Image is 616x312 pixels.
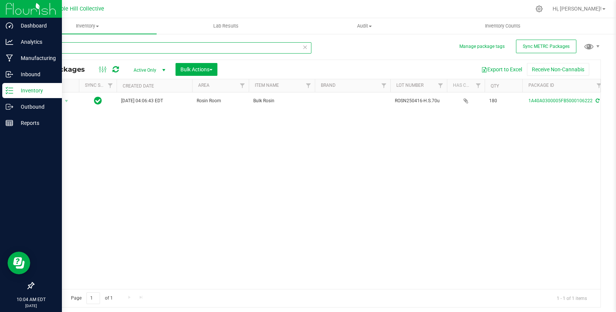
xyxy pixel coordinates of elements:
span: Sync from Compliance System [594,98,599,103]
p: Manufacturing [13,54,59,63]
a: Lab Results [157,18,295,34]
inline-svg: Outbound [6,103,13,111]
span: Inventory Counts [475,23,531,29]
p: Inventory [13,86,59,95]
a: Filter [378,79,390,92]
button: Sync METRC Packages [516,40,576,53]
a: Package ID [528,83,554,88]
a: Created Date [123,83,154,89]
p: Analytics [13,37,59,46]
span: Bulk Actions [180,66,213,72]
span: select [62,96,71,106]
button: Receive Non-Cannabis [527,63,589,76]
a: Audit [295,18,434,34]
inline-svg: Manufacturing [6,54,13,62]
input: Search Package ID, Item Name, SKU, Lot or Part Number... [33,42,311,54]
a: Inventory Counts [434,18,572,34]
span: All Packages [39,65,92,74]
span: 180 [489,97,518,105]
a: Filter [434,79,447,92]
a: Item Name [255,83,279,88]
a: Area [198,83,209,88]
button: Export to Excel [476,63,527,76]
span: Lab Results [203,23,249,29]
a: Filter [104,79,117,92]
span: 1 - 1 of 1 items [551,292,593,304]
button: Bulk Actions [176,63,217,76]
p: Inbound [13,70,59,79]
inline-svg: Dashboard [6,22,13,29]
a: Brand [321,83,336,88]
span: ROSN250416-H.S.70u [395,97,442,105]
span: Page of 1 [65,292,119,304]
inline-svg: Reports [6,119,13,127]
span: Audit [296,23,433,29]
input: 1 [86,292,100,304]
span: In Sync [94,95,102,106]
span: Rosin Room [197,97,244,105]
span: [DATE] 04:06:43 EDT [121,97,163,105]
a: Filter [302,79,315,92]
a: Lot Number [396,83,423,88]
p: [DATE] [3,303,59,309]
span: Sync METRC Packages [523,44,570,49]
span: Inventory [18,23,157,29]
p: 10:04 AM EDT [3,296,59,303]
a: 1A40A0300005FB5000106222 [528,98,593,103]
inline-svg: Inbound [6,71,13,78]
button: Manage package tags [459,43,505,50]
a: Qty [491,83,499,89]
a: Filter [593,79,605,92]
th: Has COA [447,79,485,92]
span: Clear [302,42,308,52]
inline-svg: Analytics [6,38,13,46]
p: Outbound [13,102,59,111]
span: Temple Hill Collective [50,6,104,12]
div: Manage settings [534,5,544,12]
inline-svg: Inventory [6,87,13,94]
a: Filter [472,79,485,92]
span: Hi, [PERSON_NAME]! [553,6,602,12]
a: Filter [236,79,249,92]
p: Reports [13,118,59,128]
a: Sync Status [85,83,114,88]
p: Dashboard [13,21,59,30]
iframe: To enrich screen reader interactions, please activate Accessibility in Grammarly extension settings [8,252,30,274]
a: Inventory [18,18,157,34]
span: Bulk Rosin [253,97,310,105]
